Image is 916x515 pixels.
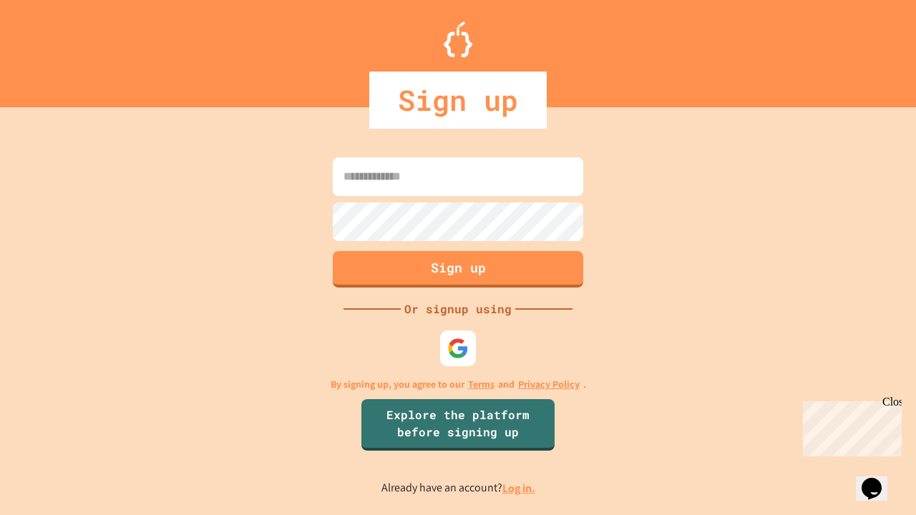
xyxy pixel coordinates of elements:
[401,300,515,318] div: Or signup using
[797,396,902,456] iframe: chat widget
[369,72,547,129] div: Sign up
[361,399,555,451] a: Explore the platform before signing up
[518,377,580,392] a: Privacy Policy
[468,377,494,392] a: Terms
[447,338,469,359] img: google-icon.svg
[444,21,472,57] img: Logo.svg
[6,6,99,91] div: Chat with us now!Close
[502,481,535,496] a: Log in.
[331,377,586,392] p: By signing up, you agree to our and .
[856,458,902,501] iframe: chat widget
[381,479,535,497] p: Already have an account?
[333,251,583,288] button: Sign up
